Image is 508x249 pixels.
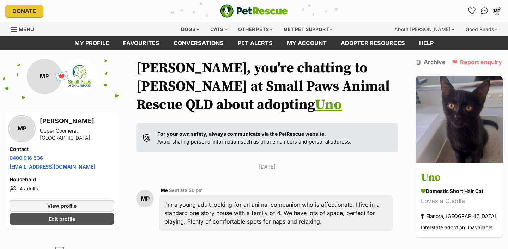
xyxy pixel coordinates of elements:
p: Avoid sharing personal information such as phone numbers and personal address. [157,130,351,145]
h3: [PERSON_NAME] [40,116,114,126]
strong: For your own safety, always communicate via the PetRescue website. [157,131,326,137]
div: Loves a Cuddle [421,196,497,206]
a: Uno [315,96,342,114]
h4: Household [10,176,114,183]
img: Uno [416,76,503,163]
div: Other pets [233,22,278,36]
a: Adopter resources [334,36,412,50]
a: [EMAIL_ADDRESS][DOMAIN_NAME] [10,164,95,170]
h4: Contact [10,146,114,153]
a: 0400 916 536 [10,155,43,161]
span: Me [161,188,168,193]
img: Small Paws Animal Rescue QLD profile pic [62,59,97,94]
a: PetRescue [220,4,288,18]
a: Menu [11,22,39,35]
a: Favourites [116,36,167,50]
div: About [PERSON_NAME] [389,22,459,36]
div: Upper Coomera, [GEOGRAPHIC_DATA] [40,127,114,141]
a: Conversations [479,5,490,17]
a: Favourites [466,5,477,17]
div: Get pet support [279,22,338,36]
h1: [PERSON_NAME], you're chatting to [PERSON_NAME] at Small Paws Animal Rescue QLD about adopting [136,59,398,114]
span: Edit profile [49,215,75,223]
div: MP [10,116,34,141]
div: MP [494,7,501,14]
div: Domestic Short Hair Cat [421,187,497,195]
a: Pet alerts [231,36,280,50]
a: View profile [10,200,114,212]
a: Uno Domestic Short Hair Cat Loves a Cuddle Elanora, [GEOGRAPHIC_DATA] Interstate adoption unavail... [416,164,503,237]
div: Cats [205,22,232,36]
div: Dogs [176,22,204,36]
span: 8:50 pm [185,188,203,193]
a: My profile [67,36,116,50]
div: MP [27,59,62,94]
a: Donate [5,5,43,17]
ul: Account quick links [466,5,503,17]
img: logo-e224e6f780fb5917bec1dbf3a21bbac754714ae5b6737aabdf751b685950b380.svg [220,4,288,18]
button: My account [491,5,503,17]
div: Good Reads [461,22,503,36]
p: [DATE] [136,163,398,170]
li: 4 adults [10,184,114,193]
span: Sent at [169,188,203,193]
span: View profile [47,202,77,209]
h3: Uno [421,170,497,186]
span: Interstate adoption unavailable [421,224,492,230]
a: Report enquiry [452,59,502,65]
img: chat-41dd97257d64d25036548639549fe6c8038ab92f7586957e7f3b1b290dea8141.svg [481,7,488,14]
div: Elanora, [GEOGRAPHIC_DATA] [421,211,496,221]
a: Help [412,36,441,50]
a: Edit profile [10,213,114,225]
span: Menu [19,26,34,32]
div: MP [136,190,154,207]
a: My account [280,36,334,50]
a: Archive [416,59,446,65]
a: conversations [167,36,231,50]
div: I'm a young adult looking for an animal companion who is affectionate. I live in a standard one s... [159,195,393,231]
span: 💌 [54,69,70,84]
